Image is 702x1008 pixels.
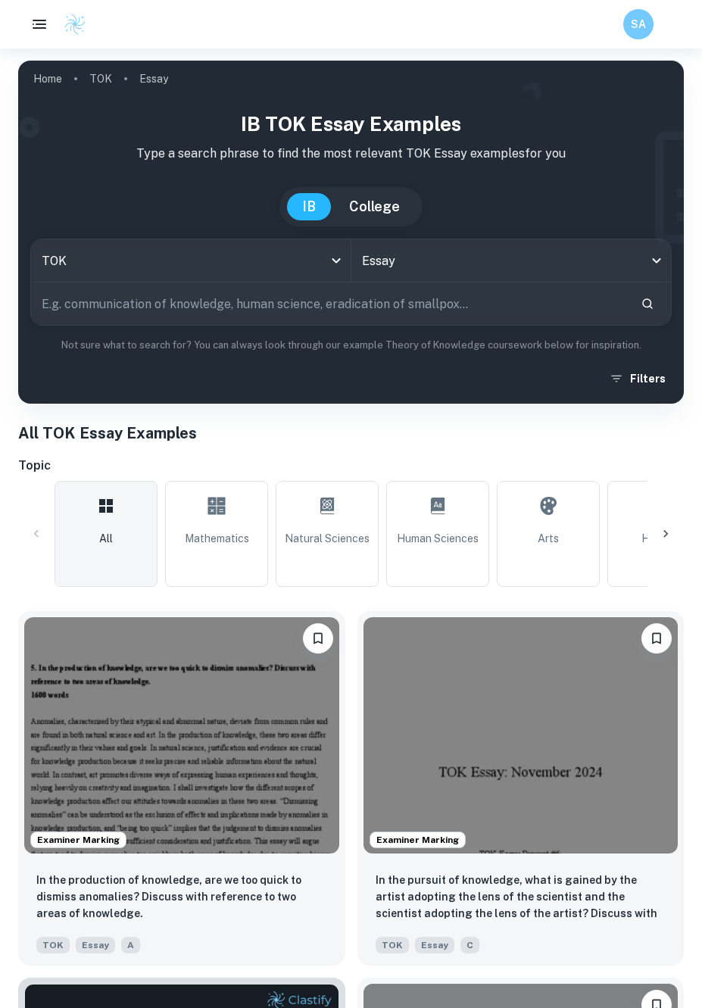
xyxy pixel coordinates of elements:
img: TOK Essay example thumbnail: In the pursuit of knowledge, what is gai [363,617,679,854]
span: TOK [36,937,70,953]
p: Not sure what to search for? You can always look through our example Theory of Knowledge coursewo... [30,338,672,353]
span: All [99,530,113,547]
a: TOK [89,68,112,89]
button: Bookmark [641,623,672,654]
span: TOK [376,937,409,953]
h6: Topic [18,457,684,475]
input: E.g. communication of knowledge, human science, eradication of smallpox... [31,282,629,325]
button: IB [287,193,331,220]
p: Type a search phrase to find the most relevant TOK Essay examples for you [30,145,672,163]
span: History [641,530,677,547]
span: A [121,937,140,953]
span: Essay [76,937,115,953]
a: Home [33,68,62,89]
h1: All TOK Essay Examples [18,422,684,445]
span: Arts [538,530,559,547]
span: Examiner Marking [31,833,126,847]
button: SA [623,9,654,39]
button: Bookmark [303,623,333,654]
h1: IB TOK Essay examples [30,109,672,139]
span: C [460,937,479,953]
button: Search [635,291,660,317]
img: Clastify logo [64,13,86,36]
button: College [334,193,415,220]
span: Examiner Marking [370,833,465,847]
p: In the production of knowledge, are we too quick to dismiss anomalies? Discuss with reference to ... [36,872,327,922]
a: Clastify logo [55,13,86,36]
span: Human Sciences [397,530,479,547]
div: Essay [351,239,672,282]
div: TOK [31,239,351,282]
h6: SA [630,16,647,33]
p: In the pursuit of knowledge, what is gained by the artist adopting the lens of the scientist and ... [376,872,666,923]
button: Filters [606,365,672,392]
span: Essay [415,937,454,953]
span: Natural Sciences [285,530,370,547]
img: profile cover [18,61,684,404]
a: Examiner MarkingBookmarkIn the production of knowledge, are we too quick to dismiss anomalies? Di... [18,611,345,966]
img: TOK Essay example thumbnail: In the production of knowledge, are we t [24,617,339,854]
p: Essay [139,70,168,87]
span: Mathematics [185,530,249,547]
a: Examiner MarkingBookmarkIn the pursuit of knowledge, what is gained by the artist adopting the le... [357,611,685,966]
